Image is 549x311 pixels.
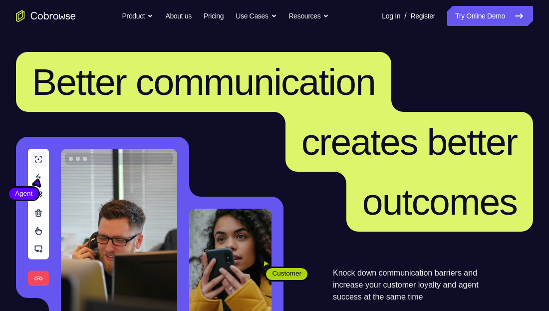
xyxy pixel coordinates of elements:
button: Resources [289,6,329,26]
span: Better communication [32,61,375,103]
span: outcomes [362,181,517,223]
button: Use Cases [236,6,276,26]
a: Go to the home page [16,10,76,22]
span: / [404,10,406,22]
a: About us [165,6,191,26]
a: Register [411,6,435,26]
p: Knock down communication barriers and increase your customer loyalty and agent success at the sam... [333,267,496,303]
a: Pricing [204,6,224,26]
a: Log In [382,6,400,26]
a: Try Online Demo [447,6,533,26]
button: Product [122,6,154,26]
span: creates better [301,121,517,163]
